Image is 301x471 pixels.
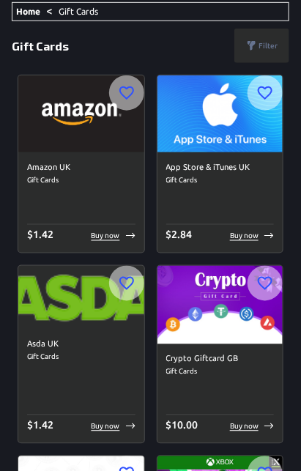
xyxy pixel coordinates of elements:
h6: Crypto Giftcard GB [166,353,275,366]
span: $ 2.84 [166,229,193,241]
span: Gift Cards [27,352,135,363]
h6: Amazon UK [27,161,135,174]
p: Buy now [230,231,259,242]
span: Gift Cards [166,174,275,186]
p: Buy now [92,421,120,432]
span: $ 1.42 [27,420,53,431]
h6: Asda UK [27,338,135,352]
span: Gift Cards [27,174,135,186]
p: Buy now [230,421,259,432]
img: Asda UK image [18,266,144,330]
a: Gift Cards [59,7,98,16]
span: $ 1.42 [27,229,53,241]
img: Amazon UK image [18,75,144,152]
a: Home [16,7,40,16]
span: Gift Cards [166,366,275,378]
img: Crypto Giftcard GB image [157,266,283,344]
span: $ 10.00 [166,420,198,431]
img: App Store & iTunes UK image [157,75,283,152]
p: Gift Cards [12,37,69,55]
h6: App Store & iTunes UK [166,161,275,174]
p: Filter [259,40,278,51]
div: < [12,2,289,21]
p: Buy now [92,231,120,242]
